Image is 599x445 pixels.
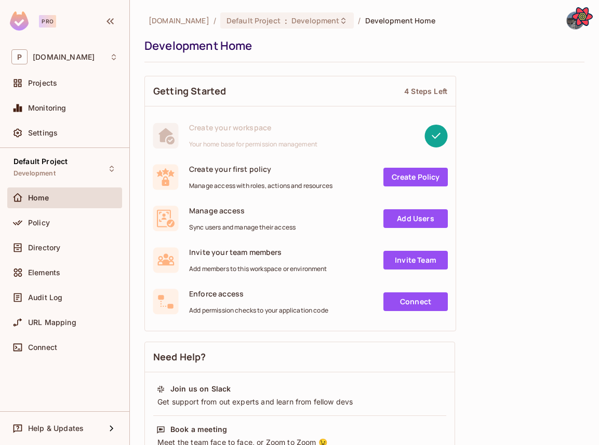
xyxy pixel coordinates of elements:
span: Connect [28,343,57,352]
a: Invite Team [383,251,448,269]
span: Manage access with roles, actions and resources [189,182,332,190]
span: Development [291,16,339,25]
span: : [284,17,288,25]
span: Your home base for permission management [189,140,317,149]
span: Monitoring [28,104,66,112]
span: Audit Log [28,293,62,302]
a: Add Users [383,209,448,228]
li: / [358,16,361,25]
div: Join us on Slack [170,384,231,394]
span: P [11,49,28,64]
span: Manage access [189,206,296,215]
img: SReyMgAAAABJRU5ErkJggg== [10,11,29,31]
span: Getting Started [153,85,226,98]
span: Enforce access [189,289,328,299]
span: the active workspace [149,16,209,25]
span: Elements [28,268,60,277]
span: Workspace: permit.io [33,53,95,61]
span: Development Home [365,16,435,25]
span: Home [28,194,49,202]
a: Create Policy [383,168,448,186]
span: Create your first policy [189,164,332,174]
div: Development Home [144,38,579,53]
span: Sync users and manage their access [189,223,296,232]
span: Development [14,169,56,178]
span: Default Project [227,16,281,25]
a: Connect [383,292,448,311]
li: / [214,16,216,25]
div: Get support from out experts and learn from fellow devs [156,397,443,407]
span: URL Mapping [28,318,76,327]
span: Create your workspace [189,123,317,132]
div: Book a meeting [170,424,227,435]
span: Add members to this workspace or environment [189,265,327,273]
span: Help & Updates [28,424,84,433]
span: Default Project [14,157,68,166]
div: 4 Steps Left [404,86,447,96]
button: Open React Query Devtools [572,6,593,27]
div: Pro [39,15,56,28]
span: Projects [28,79,57,87]
span: Invite your team members [189,247,327,257]
img: Alon Boshi [567,12,584,29]
span: Directory [28,244,60,252]
span: Need Help? [153,350,206,363]
span: Policy [28,219,50,227]
span: Settings [28,129,58,137]
span: Add permission checks to your application code [189,306,328,315]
